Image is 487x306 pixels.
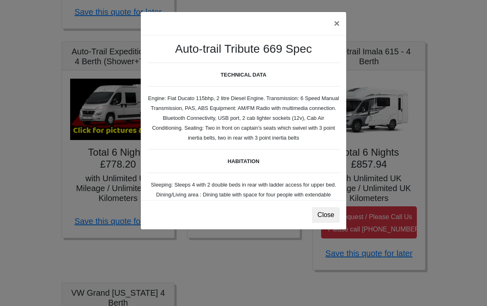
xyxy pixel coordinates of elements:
button: × [327,12,346,35]
b: TECHNICAL DATA [221,72,267,78]
h3: Auto-trail Tribute 669 Spec [147,42,340,56]
b: HABITATION [227,158,259,164]
button: Close [312,207,340,223]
